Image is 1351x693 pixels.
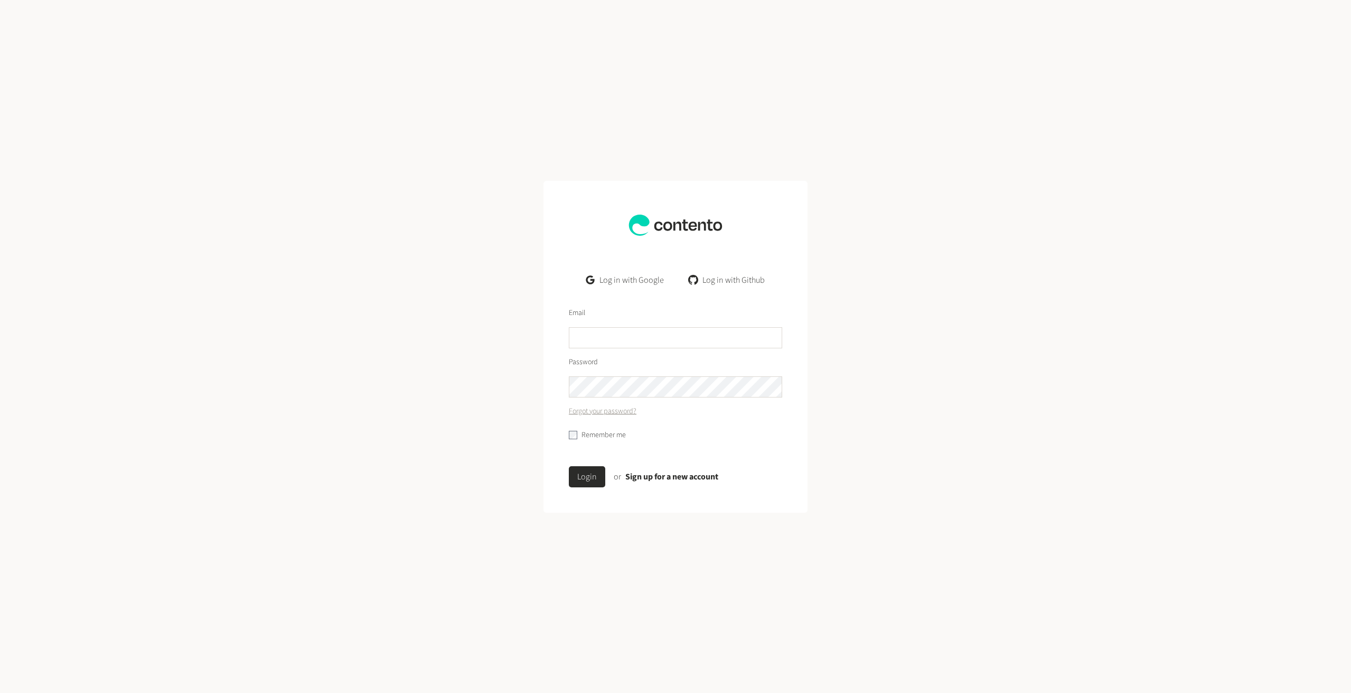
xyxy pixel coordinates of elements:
[681,270,773,291] a: Log in with Github
[625,471,718,483] a: Sign up for a new account
[578,270,672,291] a: Log in with Google
[569,308,585,319] label: Email
[581,430,626,441] label: Remember me
[569,357,598,368] label: Password
[614,471,621,483] span: or
[569,466,605,487] button: Login
[569,406,636,417] a: Forgot your password?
